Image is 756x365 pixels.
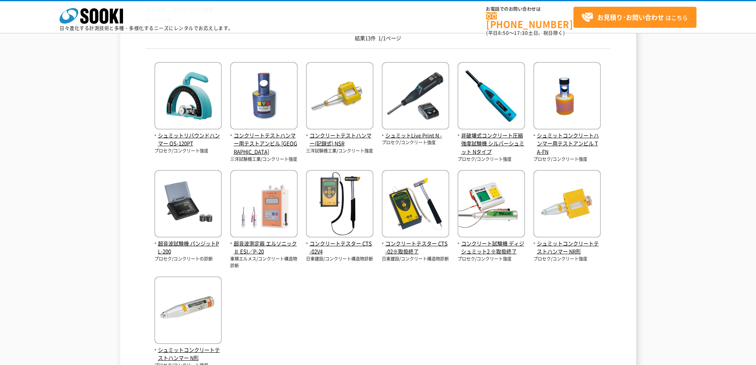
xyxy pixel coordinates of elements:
p: 三洋試験機工業/コンクリート強度 [306,148,373,154]
span: 超音波試験機 パンジットPL-200 [154,239,222,256]
a: 超音波測定器 エルソニックⅡ ESI／P-20 [230,231,298,256]
a: 非破壊式コンクリート圧縮強度試験機 シルバーシュミット Nタイプ [458,123,525,156]
p: プロセク/コンクリートの診断 [154,256,222,263]
a: コンクリートテスター CTS-02※取扱終了 [382,231,449,256]
img: OS-120PT [154,62,222,131]
p: プロセク/コンクリート強度 [154,148,222,154]
strong: お見積り･お問い合わせ [597,12,664,22]
span: はこちら [581,12,688,23]
img: ディジシュミット2 ※取扱終了 [458,170,525,239]
span: 非破壊式コンクリート圧縮強度試験機 シルバーシュミット Nタイプ [458,131,525,156]
a: シュミットコンクリートハンマー用テストアンビル TA-FN [533,123,601,156]
a: [PHONE_NUMBER] [486,12,573,29]
span: コンクリート試験機 ディジシュミット2 ※取扱終了 [458,239,525,256]
a: コンクリート試験機 ディジシュミット2 ※取扱終了 [458,231,525,256]
img: シルバーシュミット Nタイプ [458,62,525,131]
img: N形 [154,276,222,346]
p: プロセク/コンクリート強度 [382,139,449,146]
img: TA-FN [533,62,601,131]
a: コンクリートテストハンマー(記録式) NSR [306,123,373,148]
span: (平日 ～ 土日、祝日除く) [486,29,565,37]
span: シュミットLive Print N - [382,131,449,140]
img: CA [230,62,298,131]
span: 8:50 [498,29,509,37]
span: お電話でのお問い合わせは [486,7,573,12]
img: NSR [306,62,373,131]
span: 17:30 [514,29,528,37]
p: 日東建設/コンクリート構造物診断 [382,256,449,263]
a: 超音波試験機 パンジットPL-200 [154,231,222,256]
p: 日々進化する計測技術と多種・多様化するニーズにレンタルでお応えします。 [60,26,233,31]
a: シュミットリバウンドハンマー OS-120PT [154,123,222,148]
span: コンクリートテストハンマー(記録式) NSR [306,131,373,148]
span: コンクリートテストハンマー用テストアンビル [GEOGRAPHIC_DATA] [230,131,298,156]
span: シュミットコンクリートテストハンマー N形 [154,346,222,363]
p: 東横エルメス/コンクリート構造物診断 [230,256,298,269]
img: CTS-02V4 [306,170,373,239]
img: CTS-02※取扱終了 [382,170,449,239]
a: コンクリートテスター CTS-02V4 [306,231,373,256]
a: コンクリートテストハンマー用テストアンビル [GEOGRAPHIC_DATA] [230,123,298,156]
p: プロセク/コンクリート強度 [533,256,601,263]
span: 超音波測定器 エルソニックⅡ ESI／P-20 [230,239,298,256]
p: 結果13件 1/1ページ [146,34,610,42]
a: お見積り･お問い合わせはこちら [573,7,696,28]
img: NR形 [533,170,601,239]
p: 三洋試験機工業/コンクリート強度 [230,156,298,163]
p: プロセク/コンクリート強度 [458,256,525,263]
span: コンクリートテスター CTS-02V4 [306,239,373,256]
img: エルソニックⅡ ESI／P-20 [230,170,298,239]
a: シュミットコンクリートテストハンマー NR形 [533,231,601,256]
a: シュミットコンクリートテストハンマー N形 [154,338,222,362]
span: シュミットコンクリートハンマー用テストアンビル TA-FN [533,131,601,156]
p: 日東建設/コンクリート構造物診断 [306,256,373,263]
span: シュミットリバウンドハンマー OS-120PT [154,131,222,148]
p: プロセク/コンクリート強度 [533,156,601,163]
img: - [382,62,449,131]
a: シュミットLive Print N - [382,123,449,140]
span: シュミットコンクリートテストハンマー NR形 [533,239,601,256]
span: コンクリートテスター CTS-02※取扱終了 [382,239,449,256]
img: パンジットPL-200 [154,170,222,239]
p: プロセク/コンクリート強度 [458,156,525,163]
